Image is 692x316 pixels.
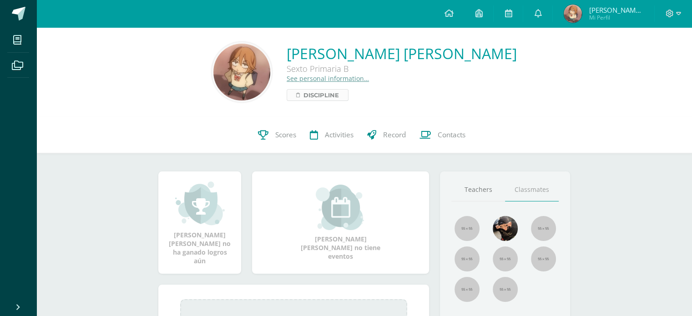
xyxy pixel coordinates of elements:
[493,216,518,241] img: 900fbda2c5a9e72d2e37127548ffc56f.png
[287,63,517,74] div: Sexto Primaria B
[287,44,517,63] a: [PERSON_NAME] [PERSON_NAME]
[360,117,413,153] a: Record
[213,44,270,100] img: da937cd50a19da94d4ad7d4142796eaa.png
[251,117,303,153] a: Scores
[167,181,232,265] div: [PERSON_NAME] [PERSON_NAME] no ha ganado logros aún
[175,181,225,226] img: achievement_small.png
[316,185,365,230] img: event_small.png
[303,90,339,100] span: Discipline
[383,130,406,140] span: Record
[589,5,643,15] span: [PERSON_NAME] [PERSON_NAME]
[451,178,505,201] a: Teachers
[455,246,480,271] img: 55x55
[589,14,643,21] span: Mi Perfil
[564,5,582,23] img: 3f9a8f21b9ae89b9f85743ffcb913bd5.png
[295,185,386,261] div: [PERSON_NAME] [PERSON_NAME] no tiene eventos
[531,246,556,271] img: 55x55
[455,277,480,302] img: 55x55
[493,246,518,271] img: 55x55
[505,178,559,201] a: Classmates
[303,117,360,153] a: Activities
[455,216,480,241] img: 55x55
[287,89,349,101] a: Discipline
[493,277,518,302] img: 55x55
[275,130,296,140] span: Scores
[325,130,354,140] span: Activities
[287,74,369,83] a: See personal information…
[531,216,556,241] img: 55x55
[413,117,472,153] a: Contacts
[438,130,465,140] span: Contacts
